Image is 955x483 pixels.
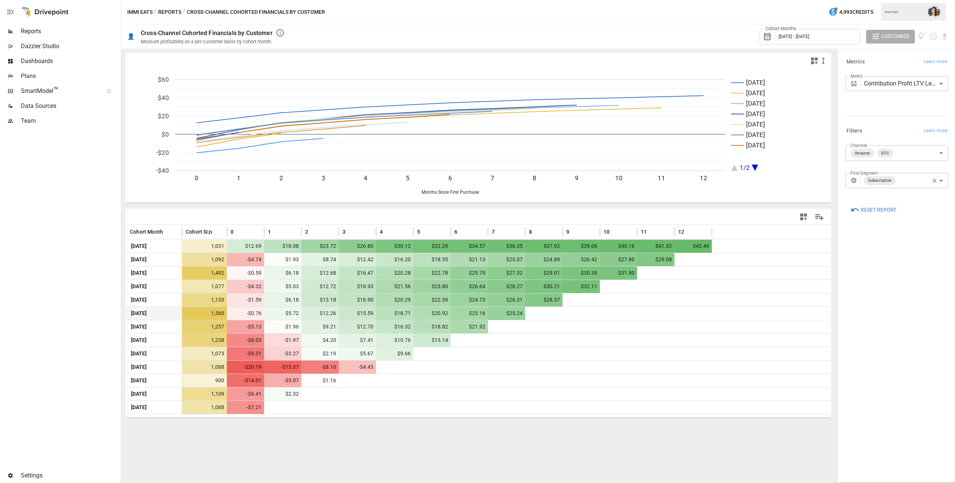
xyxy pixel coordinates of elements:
[380,347,412,360] span: $9.66
[342,307,375,320] span: $15.59
[305,267,337,280] span: $12.68
[851,142,867,149] label: Channel
[231,228,234,236] span: 0
[272,227,282,237] button: Sort
[342,253,375,266] span: $12.42
[421,227,431,237] button: Sort
[305,320,337,333] span: $9.21
[779,34,809,39] span: [DATE] - [DATE]
[305,293,337,306] span: $13.18
[305,374,337,387] span: $1.16
[342,334,375,347] span: $7.41
[417,293,449,306] span: $22.39
[21,57,119,66] span: Dashboards
[454,240,486,253] span: $34.57
[186,361,225,374] span: 1,088
[604,240,636,253] span: $40.16
[604,253,636,266] span: $27.80
[492,228,495,236] span: 7
[158,112,169,120] text: $20
[417,334,449,347] span: $13.14
[529,253,561,266] span: $24.89
[454,280,486,293] span: $26.64
[678,228,684,236] span: 12
[231,307,263,320] span: -$0.76
[309,227,319,237] button: Sort
[604,267,636,280] span: $31.90
[342,280,375,293] span: $16.93
[231,240,263,253] span: $12.69
[746,100,765,107] text: [DATE]
[126,68,831,203] div: A chart.
[21,116,119,125] span: Team
[21,471,119,480] span: Settings
[610,227,621,237] button: Sort
[305,347,337,360] span: $2.19
[268,293,300,306] span: $6.18
[231,280,263,293] span: -$4.32
[231,374,263,387] span: -$14.01
[492,307,524,320] span: $25.24
[186,401,225,414] span: 1,088
[279,174,283,182] text: 2
[305,280,337,293] span: $12.72
[342,228,345,236] span: 3
[380,320,412,333] span: $16.32
[127,7,153,17] button: Immi Eats
[566,253,598,266] span: $26.42
[21,102,119,110] span: Data Sources
[740,164,750,171] text: 1/2
[237,174,241,182] text: 1
[234,227,245,237] button: Sort
[186,228,214,236] span: Cohort Size
[183,7,185,17] div: /
[383,227,394,237] button: Sort
[130,361,178,374] span: [DATE]
[648,227,658,237] button: Sort
[380,228,383,236] span: 4
[130,347,178,360] span: [DATE]
[268,267,300,280] span: $6.18
[231,293,263,306] span: -$1.59
[231,401,263,414] span: -$7.21
[454,307,486,320] span: $23.16
[21,27,119,36] span: Reports
[700,174,707,182] text: 12
[268,347,300,360] span: -$3.27
[186,253,225,266] span: 1,092
[492,253,524,266] span: $23.07
[811,209,828,225] button: Manage Columns
[162,131,169,138] text: $0
[231,347,263,360] span: -$9.31
[186,293,225,306] span: 1,133
[641,253,673,266] span: $29.08
[575,174,579,182] text: 9
[268,361,300,374] span: -$15.37
[21,42,119,51] span: Dazzler Studio
[156,167,169,174] text: -$40
[268,334,300,347] span: -$1.97
[454,228,457,236] span: 6
[746,121,765,128] text: [DATE]
[406,174,410,182] text: 5
[158,7,181,17] button: Reports
[454,253,486,266] span: $21.13
[305,240,337,253] span: $23.72
[417,240,449,253] span: $32.29
[533,174,536,182] text: 8
[231,267,263,280] span: -$0.59
[851,73,863,79] label: Metric
[130,267,178,280] span: [DATE]
[929,32,937,41] button: Schedule report
[417,253,449,266] span: $18.55
[231,334,263,347] span: -$8.03
[305,253,337,266] span: $8.74
[342,240,375,253] span: $26.80
[417,280,449,293] span: $23.80
[130,280,178,293] span: [DATE]
[130,307,178,320] span: [DATE]
[422,190,479,195] text: Months Since First Purchase
[186,307,225,320] span: 1,560
[186,347,225,360] span: 1,073
[846,127,862,135] h6: Filters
